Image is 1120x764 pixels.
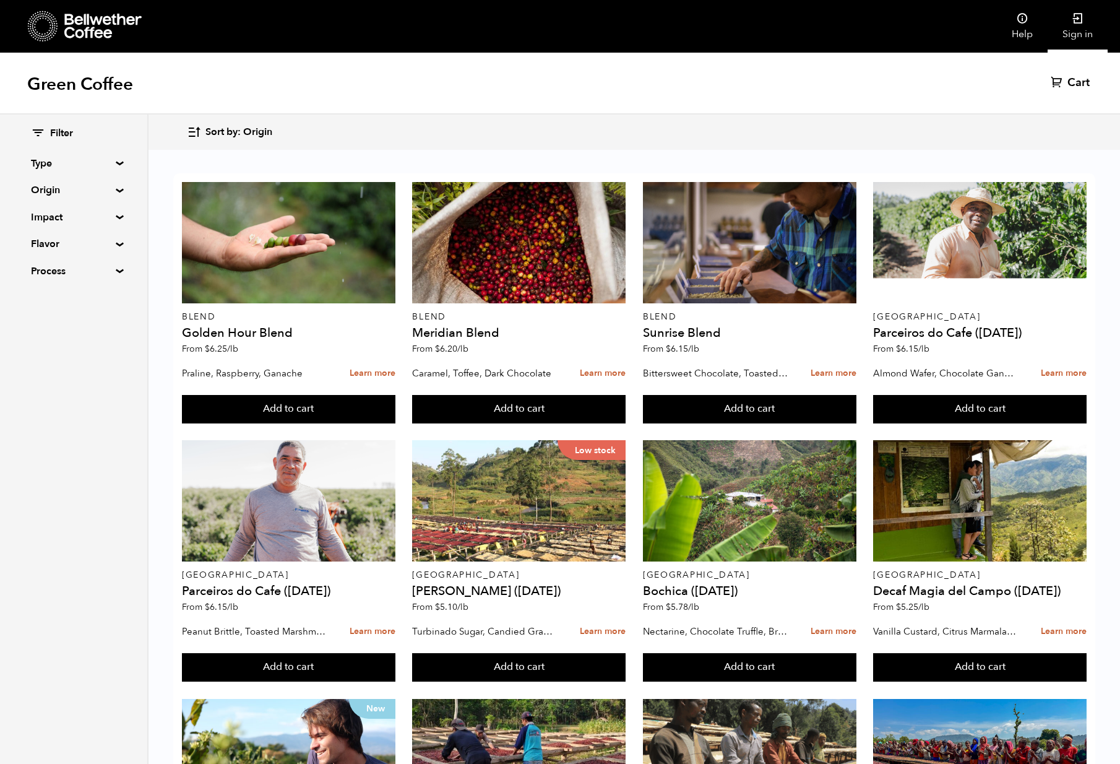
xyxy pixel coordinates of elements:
span: $ [205,601,210,613]
span: From [873,343,929,355]
button: Sort by: Origin [187,118,272,147]
p: Blend [412,313,626,321]
button: Add to cart [182,653,395,682]
span: Filter [50,127,73,141]
summary: Type [31,156,116,171]
a: Cart [1051,76,1093,90]
span: From [182,601,238,613]
button: Add to cart [182,395,395,423]
span: $ [896,343,901,355]
span: From [182,343,238,355]
h4: [PERSON_NAME] ([DATE]) [412,585,626,597]
summary: Impact [31,210,116,225]
button: Add to cart [412,653,626,682]
p: Low stock [558,440,626,460]
button: Add to cart [873,653,1087,682]
span: From [643,601,699,613]
bdi: 6.25 [205,343,238,355]
span: /lb [457,343,468,355]
p: Praline, Raspberry, Ganache [182,364,327,383]
h4: Decaf Magia del Campo ([DATE]) [873,585,1087,597]
a: Learn more [811,619,856,645]
p: Almond Wafer, Chocolate Ganache, Bing Cherry [873,364,1018,383]
span: $ [435,601,440,613]
a: Learn more [1041,360,1087,387]
span: From [412,343,468,355]
bdi: 6.20 [435,343,468,355]
bdi: 6.15 [205,601,238,613]
p: Turbinado Sugar, Candied Grapefruit, Spiced Plum [412,622,557,641]
h4: Parceiros do Cafe ([DATE]) [182,585,395,597]
span: /lb [227,343,238,355]
bdi: 5.78 [666,601,699,613]
a: Learn more [811,360,856,387]
span: From [873,601,929,613]
h1: Green Coffee [27,73,133,95]
span: Cart [1067,76,1090,90]
bdi: 6.15 [666,343,699,355]
span: $ [666,601,671,613]
span: /lb [457,601,468,613]
span: $ [896,601,901,613]
span: $ [205,343,210,355]
a: Learn more [580,619,626,645]
p: Blend [182,313,395,321]
span: /lb [227,601,238,613]
button: Add to cart [643,395,856,423]
h4: Meridian Blend [412,327,626,339]
p: Vanilla Custard, Citrus Marmalade, Caramel [873,622,1018,641]
h4: Sunrise Blend [643,327,856,339]
a: Low stock [412,440,626,562]
p: [GEOGRAPHIC_DATA] [873,571,1087,580]
bdi: 5.25 [896,601,929,613]
bdi: 5.10 [435,601,468,613]
span: /lb [688,601,699,613]
a: Learn more [350,360,395,387]
button: Add to cart [412,395,626,423]
p: Blend [643,313,856,321]
a: Learn more [1041,619,1087,645]
a: Learn more [350,619,395,645]
span: /lb [688,343,699,355]
span: Sort by: Origin [205,126,272,139]
span: From [643,343,699,355]
summary: Flavor [31,237,116,251]
p: Caramel, Toffee, Dark Chocolate [412,364,557,383]
p: [GEOGRAPHIC_DATA] [412,571,626,580]
h4: Golden Hour Blend [182,327,395,339]
span: /lb [918,601,929,613]
h4: Bochica ([DATE]) [643,585,856,597]
p: Nectarine, Chocolate Truffle, Brown Sugar [643,622,788,641]
span: $ [435,343,440,355]
summary: Origin [31,183,116,198]
a: Learn more [580,360,626,387]
button: Add to cart [873,395,1087,423]
button: Add to cart [643,653,856,682]
p: Bittersweet Chocolate, Toasted Marshmallow, Candied Orange, Praline [643,364,788,383]
p: [GEOGRAPHIC_DATA] [873,313,1087,321]
span: $ [666,343,671,355]
p: New [349,699,395,719]
p: [GEOGRAPHIC_DATA] [182,571,395,580]
summary: Process [31,264,116,279]
span: From [412,601,468,613]
p: [GEOGRAPHIC_DATA] [643,571,856,580]
p: Peanut Brittle, Toasted Marshmallow, Bittersweet Chocolate [182,622,327,641]
span: /lb [918,343,929,355]
bdi: 6.15 [896,343,929,355]
h4: Parceiros do Cafe ([DATE]) [873,327,1087,339]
